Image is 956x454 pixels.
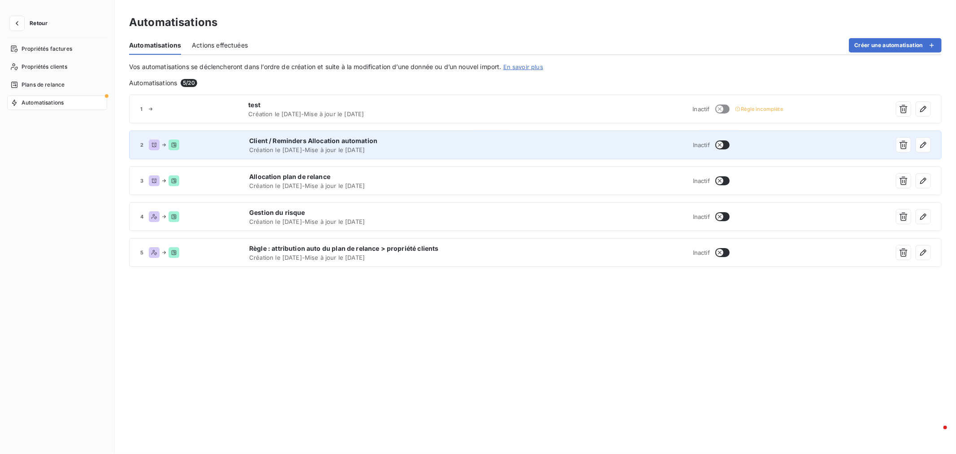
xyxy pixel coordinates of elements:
span: Inactif [692,105,709,113]
span: Création le [DATE] - Mise à jour le [DATE] [249,182,534,189]
span: Vos automatisations se déclencheront dans l’ordre de création et suite à la modification d’une do... [129,63,502,70]
h3: Automatisations [129,14,217,31]
span: Gestion du risque [249,208,534,217]
iframe: Intercom live chat [926,423,947,445]
span: Automatisations [129,41,181,50]
a: Propriétés factures [7,42,107,56]
span: 4 [140,214,143,219]
span: Automatisations [22,99,64,107]
span: 3 [140,178,143,183]
span: test [248,100,534,109]
button: Créer une automatisation [849,38,942,52]
span: 5 [140,250,143,255]
a: En savoir plus [503,63,543,70]
span: Création le [DATE] - Mise à jour le [DATE] [249,254,534,261]
span: Propriétés factures [22,45,72,53]
span: 5 / 20 [181,79,197,87]
span: Client / Reminders Allocation automation [249,136,534,145]
button: Retour [7,16,55,31]
span: Règle incomplète [741,106,783,112]
span: Propriétés clients [22,63,67,71]
span: Inactif [693,213,710,220]
a: Automatisations [7,96,107,110]
a: Plans de relance [7,78,107,92]
span: Automatisations [129,79,177,87]
span: 2 [140,142,143,148]
span: Création le [DATE] - Mise à jour le [DATE] [249,146,534,153]
span: Création le [DATE] - Mise à jour le [DATE] [248,110,534,118]
span: Allocation plan de relance [249,172,534,181]
span: Plans de relance [22,81,65,89]
span: Inactif [693,141,710,148]
span: Retour [30,21,48,26]
span: 1 [140,106,143,112]
span: Actions effectuées [192,41,248,50]
a: Propriétés clients [7,60,107,74]
span: Inactif [693,249,710,256]
span: Création le [DATE] - Mise à jour le [DATE] [249,218,534,225]
span: Règle : attribution auto du plan de relance > propriété clients [249,244,534,253]
span: Inactif [693,177,710,184]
